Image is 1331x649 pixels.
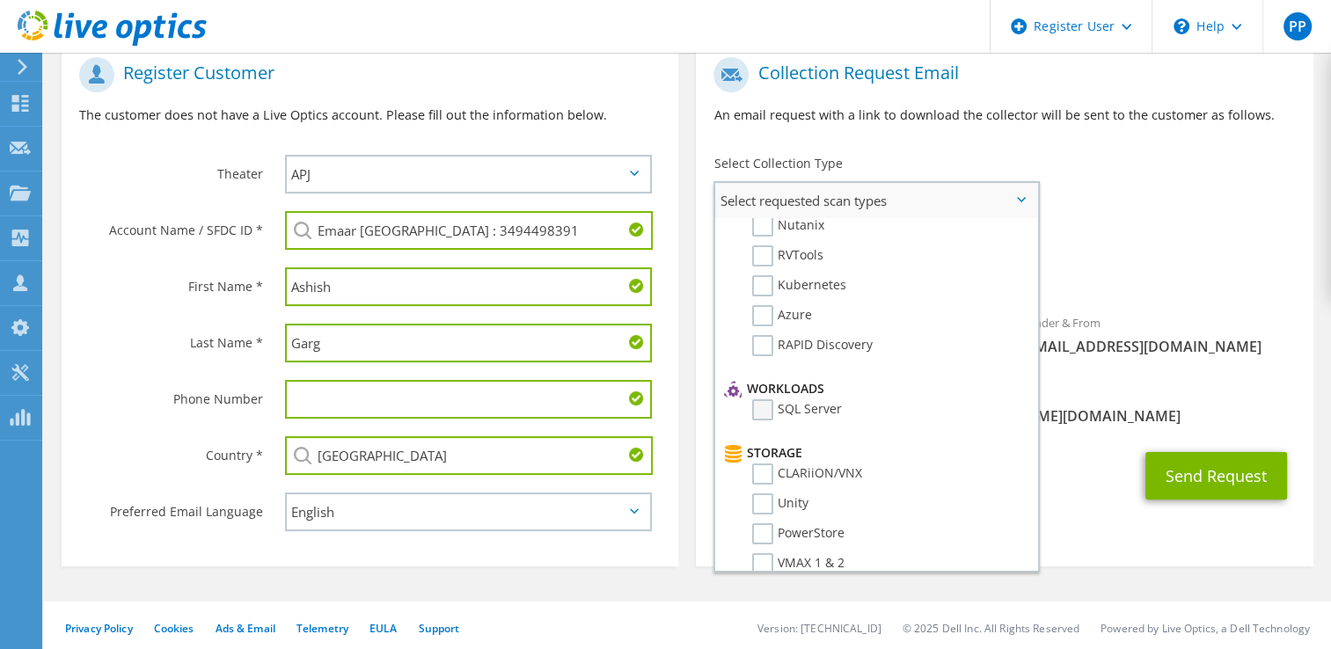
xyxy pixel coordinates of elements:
li: © 2025 Dell Inc. All Rights Reserved [903,621,1079,636]
p: The customer does not have a Live Optics account. Please fill out the information below. [79,106,661,125]
a: EULA [369,621,397,636]
a: Support [418,621,459,636]
label: Phone Number [79,380,263,408]
label: Unity [752,493,808,514]
div: CC & Reply To [696,374,1313,434]
span: [EMAIL_ADDRESS][DOMAIN_NAME] [1022,337,1296,356]
label: Azure [752,305,812,326]
span: PP [1283,12,1312,40]
li: Version: [TECHNICAL_ID] [757,621,881,636]
label: Theater [79,155,263,183]
a: Cookies [154,621,194,636]
svg: \n [1174,18,1189,34]
label: CLARiiON/VNX [752,463,862,485]
a: Privacy Policy [65,621,133,636]
p: An email request with a link to download the collector will be sent to the customer as follows. [713,106,1295,125]
div: Sender & From [1005,304,1313,365]
div: Requested Collections [696,225,1313,295]
li: Workloads [720,378,1028,399]
button: Send Request [1145,452,1287,500]
li: Powered by Live Optics, a Dell Technology [1101,621,1310,636]
label: RAPID Discovery [752,335,873,356]
label: RVTools [752,245,823,266]
label: Nutanix [752,215,824,237]
label: Country * [79,436,263,464]
label: Account Name / SFDC ID * [79,211,263,239]
label: Preferred Email Language [79,492,263,521]
label: Select Collection Type [713,155,842,172]
label: First Name * [79,267,263,295]
span: Select requested scan types [715,183,1036,218]
a: Ads & Email [216,621,275,636]
label: SQL Server [752,399,842,420]
label: VMAX 1 & 2 [752,553,845,574]
a: Telemetry [296,621,348,636]
label: Last Name * [79,324,263,352]
h1: Register Customer [79,57,652,92]
div: To [696,304,1005,365]
li: Storage [720,442,1028,463]
label: PowerStore [752,523,845,544]
h1: Collection Request Email [713,57,1286,92]
label: Kubernetes [752,275,846,296]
